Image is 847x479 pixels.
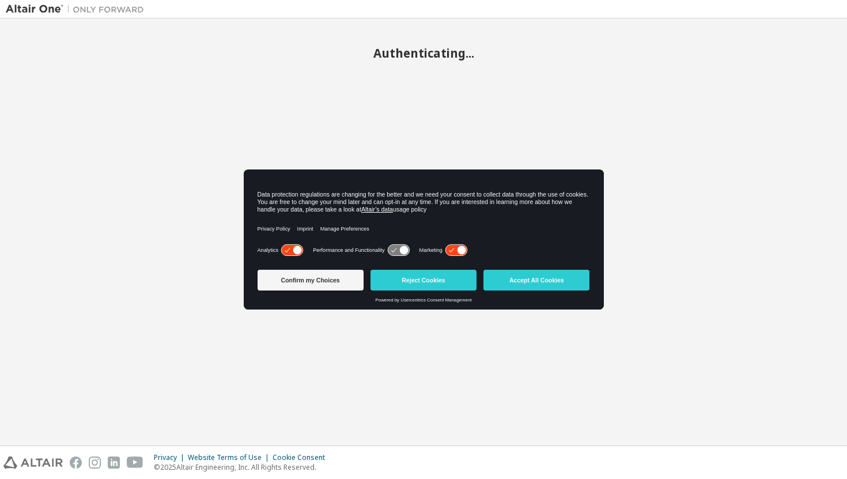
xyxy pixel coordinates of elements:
img: youtube.svg [127,457,143,469]
p: © 2025 Altair Engineering, Inc. All Rights Reserved. [154,462,332,472]
img: altair_logo.svg [3,457,63,469]
img: facebook.svg [70,457,82,469]
div: Privacy [154,453,188,462]
div: Website Terms of Use [188,453,273,462]
img: Altair One [6,3,150,15]
div: Cookie Consent [273,453,332,462]
img: linkedin.svg [108,457,120,469]
h2: Authenticating... [6,46,841,61]
img: instagram.svg [89,457,101,469]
